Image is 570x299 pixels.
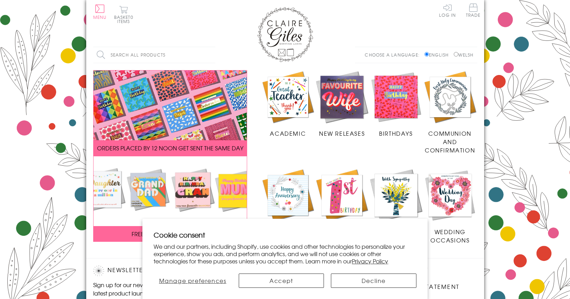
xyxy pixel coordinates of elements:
[369,70,423,138] a: Birthdays
[93,47,215,63] input: Search all products
[466,3,481,17] span: Trade
[425,129,475,154] span: Communion and Confirmation
[315,70,369,138] a: New Releases
[97,144,243,152] span: ORDERS PLACED BY 12 NOON GET SENT THE SAME DAY
[423,168,477,244] a: Wedding Occasions
[424,52,452,58] label: English
[430,227,469,244] span: Wedding Occasions
[154,274,231,288] button: Manage preferences
[466,3,481,18] a: Trade
[159,276,227,285] span: Manage preferences
[352,257,388,265] a: Privacy Policy
[319,129,365,137] span: New Releases
[439,3,456,17] a: Log In
[132,230,208,238] span: FREE P&P ON ALL UK ORDERS
[114,6,133,23] button: Basket0 items
[331,274,416,288] button: Decline
[93,14,107,20] span: Menu
[454,52,458,57] input: Welsh
[93,5,107,19] button: Menu
[154,243,416,264] p: We and our partners, including Shopify, use cookies and other technologies to personalize your ex...
[239,274,324,288] button: Accept
[257,7,313,62] img: Claire Giles Greetings Cards
[261,70,315,138] a: Academic
[379,129,413,137] span: Birthdays
[93,266,212,276] h2: Newsletter
[270,129,306,137] span: Academic
[154,230,416,240] h2: Cookie consent
[423,70,477,155] a: Communion and Confirmation
[315,168,369,236] a: Age Cards
[454,52,474,58] label: Welsh
[369,168,423,236] a: Sympathy
[261,168,315,236] a: Anniversary
[365,52,423,58] p: Choose a language:
[424,52,429,57] input: English
[208,47,215,63] input: Search
[117,14,133,24] span: 0 items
